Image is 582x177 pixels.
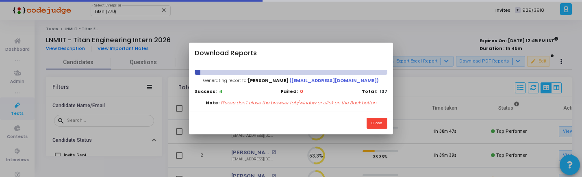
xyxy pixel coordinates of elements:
[281,88,298,95] b: Failed:
[195,48,257,58] h4: Download Reports
[221,99,376,106] p: Please don’t close the browser tab/window or click on the Back button
[206,99,219,106] b: Note:
[362,88,377,95] b: Total:
[367,118,387,129] button: Close
[380,88,387,95] b: 137
[195,88,217,95] b: Success:
[203,77,379,84] span: Generating report for
[248,77,289,84] span: [PERSON_NAME]
[289,77,379,84] span: ([EMAIL_ADDRESS][DOMAIN_NAME])
[219,88,222,95] b: 4
[300,88,303,95] b: 0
